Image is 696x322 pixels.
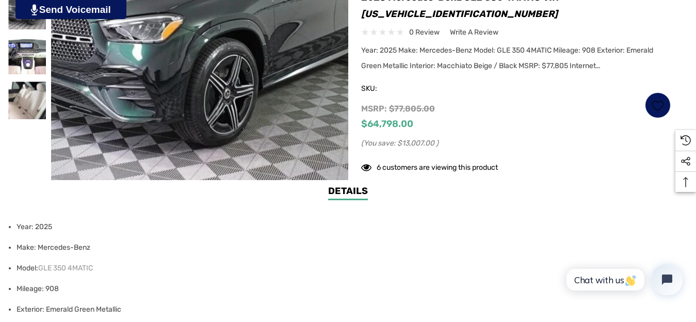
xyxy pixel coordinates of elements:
li: Year: 2025 [17,217,682,237]
span: Write a Review [450,28,498,37]
a: Write a Review [450,26,498,39]
span: $64,798.00 [361,118,413,130]
div: 6 customers are viewing this product [361,158,498,174]
span: $13,007.00 [397,139,434,148]
li: Mileage: 908 [17,279,682,299]
span: SKU: [361,82,413,96]
svg: Recently Viewed [681,135,691,146]
svg: Wish List [652,100,663,111]
a: GLE 350 4MATIC [38,258,93,279]
img: PjwhLS0gR2VuZXJhdG9yOiBHcmF2aXQuaW8gLS0+PHN2ZyB4bWxucz0iaHR0cDovL3d3dy53My5vcmcvMjAwMC9zdmciIHhtb... [31,4,38,15]
svg: Top [675,177,696,187]
span: (You save: [361,139,396,148]
span: 0 review [409,26,440,39]
li: Exterior: Emerald Green Metallic [17,299,682,320]
a: Wish List [645,92,671,118]
img: For Sale 2025 Mercedes-Benz GLE 350 4MATIC VIN 4JGFB4FB3SB301188 [8,37,46,74]
li: Make: Mercedes-Benz [17,237,682,258]
img: For Sale 2025 Mercedes-Benz GLE 350 4MATIC VIN 4JGFB4FB3SB301188 [8,82,46,119]
svg: Social Media [681,156,691,167]
span: MSRP: [361,104,387,114]
li: Model: [17,258,682,279]
span: $77,805.00 [389,104,435,114]
iframe: Tidio Chat [557,255,691,304]
span: ) [436,139,439,148]
span: Year: 2025 Make: Mercedes-Benz Model: GLE 350 4MATIC Mileage: 908 Exterior: Emerald Green Metalli... [361,46,653,70]
a: Details [328,184,368,200]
